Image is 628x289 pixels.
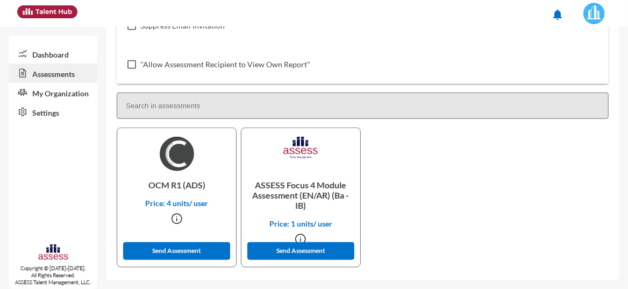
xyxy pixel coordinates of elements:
p: OCM R1 (ADS) [126,171,227,199]
a: Dashboard [9,44,97,64]
button: Send Assessment [123,242,230,260]
button: Send Assessment [247,242,354,260]
p: Price: 4 units/ user [126,199,227,208]
p: Price: 1 units/ user [250,219,352,228]
p: Copyright © [DATE]-[DATE]. All Rights Reserved. ASSESS Talent Management, LLC. [9,265,97,286]
a: Assessments [9,64,97,83]
span: "Allow Assessment Recipient to View Own Report" [140,58,310,71]
p: ASSESS Focus 4 Module Assessment (EN/AR) (Ba - IB) [250,171,352,219]
img: assesscompany-logo.png [38,243,69,263]
mat-icon: notifications [551,8,564,21]
a: My Organization [9,83,97,102]
a: Settings [9,102,97,122]
input: Search in assessments [117,93,609,119]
